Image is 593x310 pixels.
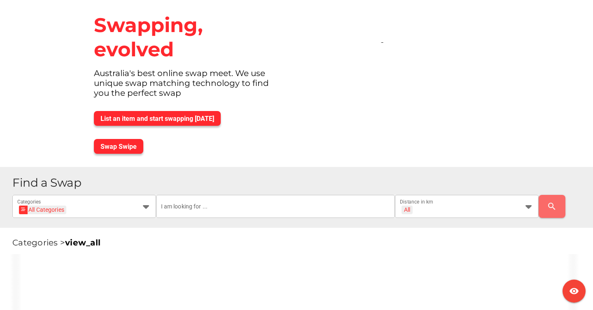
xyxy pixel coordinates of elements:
i: visibility [569,286,579,296]
span: List an item and start swapping [DATE] [100,115,214,123]
span: Categories > [12,238,100,248]
i: search [547,201,557,211]
div: All [404,206,410,213]
h1: Find a Swap [12,177,586,189]
div: Australia's best online swap meet. We use unique swap matching technology to find you the perfect... [87,68,292,104]
div: Swapping, evolved [87,7,292,68]
button: Swap Swipe [94,139,143,154]
button: List an item and start swapping [DATE] [94,111,221,126]
div: All Categories [21,206,64,214]
span: Swap Swipe [100,143,137,150]
a: view_all [65,238,100,248]
input: I am looking for ... [161,195,390,218]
